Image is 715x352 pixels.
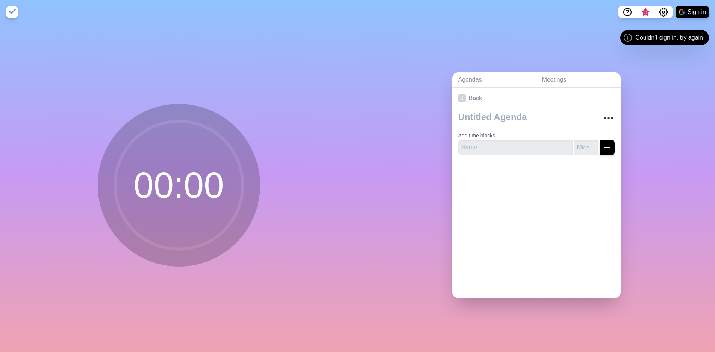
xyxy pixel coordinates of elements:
button: Settings [654,6,673,18]
label: Add time blocks [458,133,495,139]
span: 3 [642,9,648,15]
input: Mins [574,140,598,155]
a: Agendas [452,72,536,88]
button: Help [618,6,636,18]
a: Back [452,88,621,109]
a: Meetings [536,72,621,88]
span: Couldn’t sign in, try again [635,33,703,42]
img: google logo [679,9,685,15]
button: Sign in [676,6,709,18]
input: Name [458,140,573,155]
img: timeblocks logo [6,6,18,18]
button: More [601,111,616,126]
button: What’s new [636,6,654,18]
